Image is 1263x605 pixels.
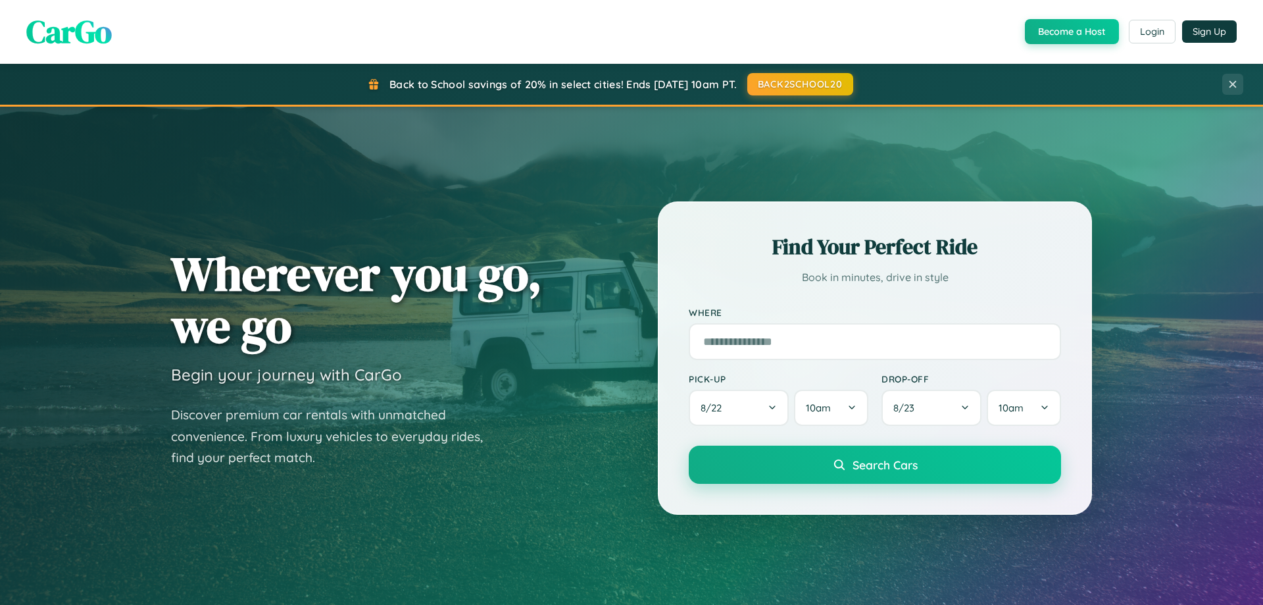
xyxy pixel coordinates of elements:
button: Login [1129,20,1176,43]
button: BACK2SCHOOL20 [747,73,853,95]
h2: Find Your Perfect Ride [689,232,1061,261]
button: 10am [987,390,1061,426]
button: Become a Host [1025,19,1119,44]
span: 8 / 23 [893,402,921,414]
span: 10am [806,402,831,414]
span: CarGo [26,10,112,53]
button: 10am [794,390,868,426]
span: Back to School savings of 20% in select cities! Ends [DATE] 10am PT. [389,78,737,91]
button: 8/23 [881,390,981,426]
label: Pick-up [689,373,868,384]
button: Sign Up [1182,20,1237,43]
label: Drop-off [881,373,1061,384]
h3: Begin your journey with CarGo [171,365,402,384]
label: Where [689,307,1061,318]
p: Book in minutes, drive in style [689,268,1061,287]
button: 8/22 [689,390,789,426]
p: Discover premium car rentals with unmatched convenience. From luxury vehicles to everyday rides, ... [171,404,500,469]
span: 10am [999,402,1024,414]
span: 8 / 22 [701,402,728,414]
span: Search Cars [853,458,918,472]
button: Search Cars [689,446,1061,484]
h1: Wherever you go, we go [171,248,542,352]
